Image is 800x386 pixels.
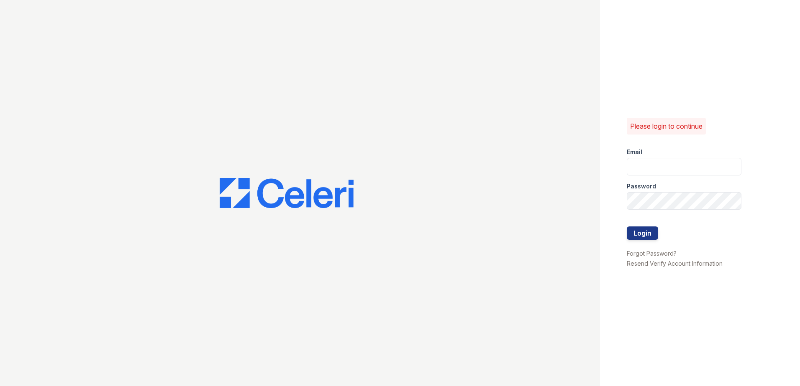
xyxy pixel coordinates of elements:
button: Login [627,226,658,240]
label: Password [627,182,656,190]
a: Resend Verify Account Information [627,260,723,267]
a: Forgot Password? [627,250,677,257]
p: Please login to continue [630,121,703,131]
label: Email [627,148,642,156]
img: CE_Logo_Blue-a8612792a0a2168367f1c8372b55b34899dd931a85d93a1a3d3e32e68fde9ad4.png [220,178,354,208]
